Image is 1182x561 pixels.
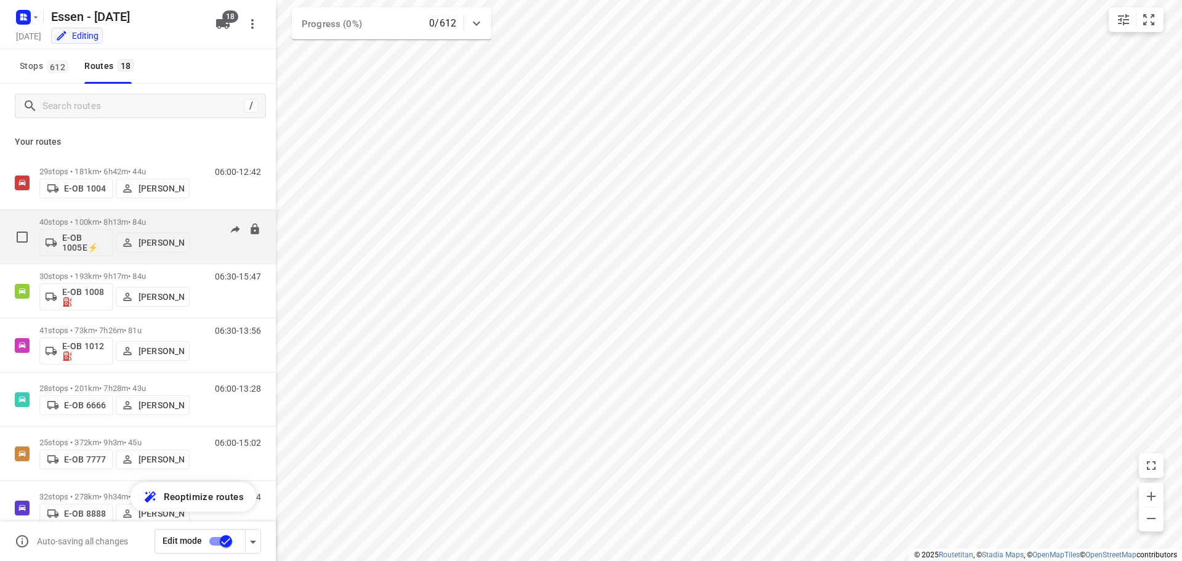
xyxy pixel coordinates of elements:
button: Lock route [249,223,261,237]
button: E-OB 8888 [39,504,113,523]
button: [PERSON_NAME] [116,341,190,361]
button: More [240,12,265,36]
span: Reoptimize routes [164,489,244,505]
p: E-OB 1008⛽️ [62,287,108,307]
p: Your routes [15,135,261,148]
p: E-OB 1005E⚡ [62,233,108,252]
p: Auto-saving all changes [37,536,128,546]
button: [PERSON_NAME] [116,450,190,469]
button: [PERSON_NAME] [116,179,190,198]
p: 0/612 [429,16,456,31]
button: Send to driver [223,217,247,242]
h5: Project date [11,29,46,43]
p: 06:30-13:56 [215,326,261,336]
div: Progress (0%)0/612 [292,7,491,39]
p: 28 stops • 201km • 7h28m • 43u [39,384,190,393]
span: Edit mode [163,536,202,546]
p: 30 stops • 193km • 9h17m • 84u [39,272,190,281]
div: / [244,99,258,113]
span: 18 [222,10,238,23]
button: Map settings [1111,7,1136,32]
p: E-OB 8888 [64,509,106,519]
p: 06:00-15:02 [215,438,261,448]
input: Search routes [42,97,244,116]
span: 18 [118,59,134,71]
p: 32 stops • 278km • 9h34m • 48u [39,492,190,501]
div: Driver app settings [246,533,260,549]
p: [PERSON_NAME] [139,184,184,193]
button: E-OB 7777 [39,450,113,469]
p: E-OB 6666 [64,400,106,410]
button: [PERSON_NAME] [116,233,190,252]
li: © 2025 , © , © © contributors [914,551,1177,559]
p: [PERSON_NAME] [139,238,184,248]
button: E-OB 1005E⚡ [39,229,113,256]
span: Stops [20,59,72,74]
div: small contained button group [1109,7,1164,32]
button: 18 [211,12,235,36]
a: Routetitan [939,551,973,559]
span: 612 [47,60,68,73]
p: 41 stops • 73km • 7h26m • 81u [39,326,190,335]
p: [PERSON_NAME] [139,509,184,519]
p: 06:00-12:42 [215,167,261,177]
button: Fit zoom [1136,7,1161,32]
p: E-OB 1004 [64,184,106,193]
p: 06:00-13:28 [215,384,261,394]
button: E-OB 1012⛽️ [39,337,113,365]
button: [PERSON_NAME] [116,287,190,307]
div: Routes [84,59,137,74]
p: 29 stops • 181km • 6h42m • 44u [39,167,190,176]
a: Stadia Maps [982,551,1024,559]
button: [PERSON_NAME] [116,395,190,415]
button: E-OB 1008⛽️ [39,283,113,310]
span: Progress (0%) [302,18,362,30]
p: [PERSON_NAME] [139,292,184,302]
p: 40 stops • 100km • 8h13m • 84u [39,217,190,227]
div: Editing [55,30,98,42]
button: [PERSON_NAME] [116,504,190,523]
button: E-OB 6666 [39,395,113,415]
a: OpenMapTiles [1032,551,1080,559]
p: 25 stops • 372km • 9h3m • 45u [39,438,190,447]
button: Reoptimize routes [131,482,256,512]
p: E-OB 7777 [64,454,106,464]
p: [PERSON_NAME] [139,454,184,464]
h5: Essen - [DATE] [46,7,206,26]
p: [PERSON_NAME] [139,346,184,356]
p: 06:30-15:47 [215,272,261,281]
p: [PERSON_NAME] [139,400,184,410]
button: E-OB 1004 [39,179,113,198]
a: OpenStreetMap [1085,551,1136,559]
span: Select [10,225,34,249]
p: E-OB 1012⛽️ [62,341,108,361]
